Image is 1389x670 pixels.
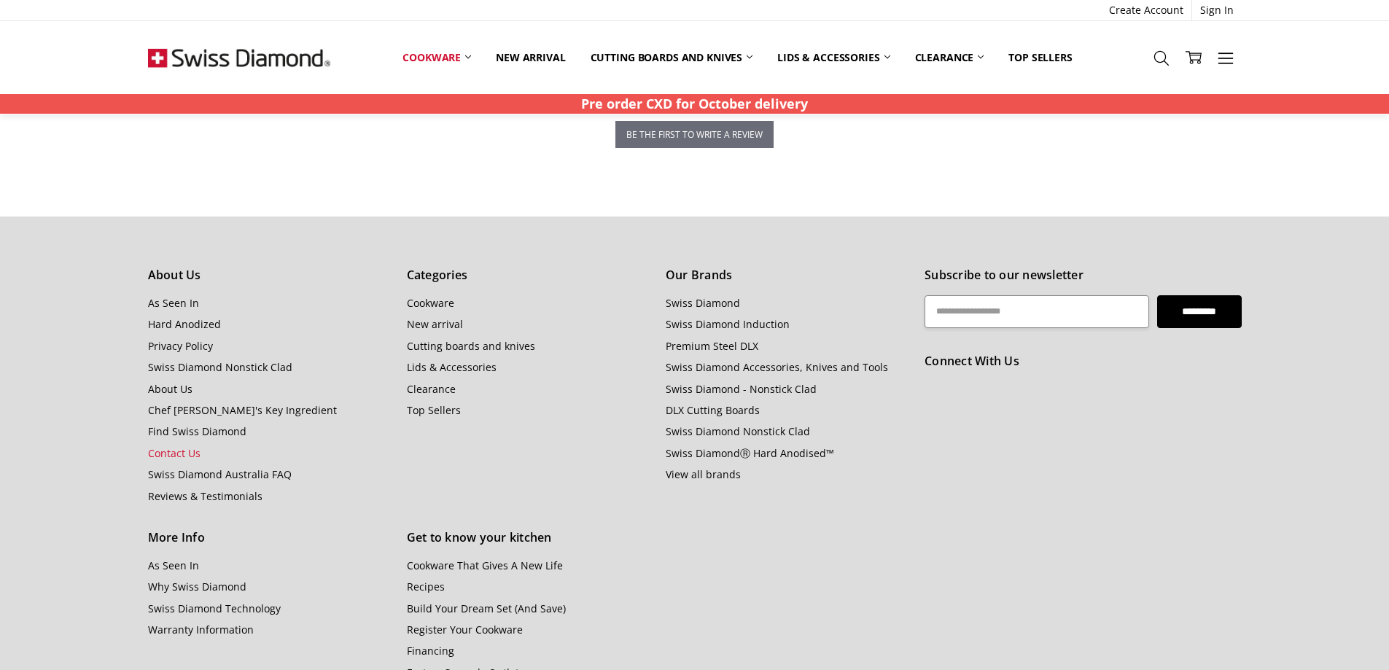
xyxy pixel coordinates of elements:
[407,296,454,310] a: Cookware
[148,403,337,417] a: Chef [PERSON_NAME]'s Key Ingredient
[666,266,909,285] h5: Our Brands
[148,623,254,636] a: Warranty Information
[666,424,810,438] a: Swiss Diamond Nonstick Clad
[666,446,834,460] a: Swiss DiamondⓇ Hard Anodised™
[407,317,463,331] a: New arrival
[407,580,445,593] a: Recipes
[407,339,535,353] a: Cutting boards and knives
[581,95,808,112] strong: Pre order CXD for October delivery
[148,601,281,615] a: Swiss Diamond Technology
[407,644,454,658] a: Financing
[148,489,262,503] a: Reviews & Testimonials
[148,382,192,396] a: About Us
[148,317,221,331] a: Hard Anodized
[925,352,1241,371] h5: Connect With Us
[148,580,246,593] a: Why Swiss Diamond
[148,529,391,548] h5: More Info
[483,42,577,74] a: New arrival
[407,601,566,615] a: Build Your Dream Set (And Save)
[925,266,1241,285] h5: Subscribe to our newsletter
[390,42,483,74] a: Cookware
[407,558,563,572] a: Cookware That Gives A New Life
[615,121,774,148] button: be the first to write a review
[666,382,817,396] a: Swiss Diamond - Nonstick Clad
[407,360,497,374] a: Lids & Accessories
[148,467,292,481] a: Swiss Diamond Australia FAQ
[407,382,456,396] a: Clearance
[148,424,246,438] a: Find Swiss Diamond
[903,42,997,74] a: Clearance
[148,446,201,460] a: Contact Us
[666,317,790,331] a: Swiss Diamond Induction
[148,296,199,310] a: As Seen In
[765,42,902,74] a: Lids & Accessories
[148,21,330,94] img: Free Shipping On Every Order
[666,339,758,353] a: Premium Steel DLX
[996,42,1084,74] a: Top Sellers
[666,403,760,417] a: DLX Cutting Boards
[407,529,650,548] h5: Get to know your kitchen
[666,467,741,481] a: View all brands
[407,623,523,636] a: Register Your Cookware
[148,360,292,374] a: Swiss Diamond Nonstick Clad
[666,360,888,374] a: Swiss Diamond Accessories, Knives and Tools
[148,266,391,285] h5: About Us
[407,266,650,285] h5: Categories
[148,558,199,572] a: As Seen In
[666,296,740,310] a: Swiss Diamond
[407,403,461,417] a: Top Sellers
[578,42,766,74] a: Cutting boards and knives
[148,339,213,353] a: Privacy Policy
